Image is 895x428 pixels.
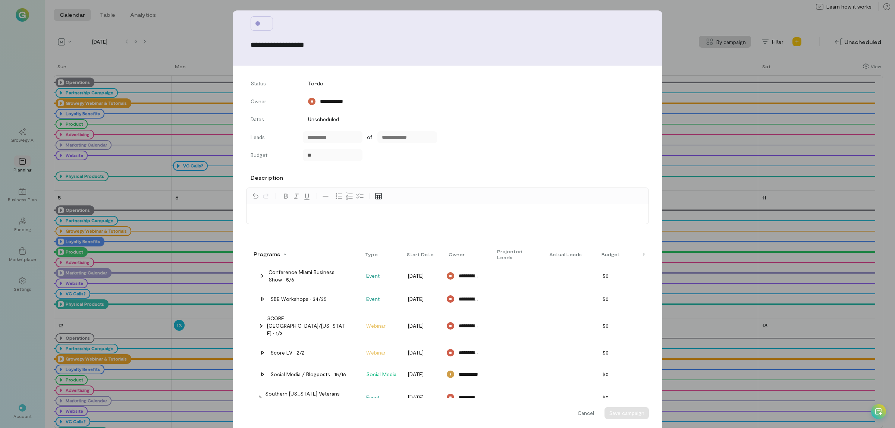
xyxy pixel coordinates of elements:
div: SBE Workshops · 34/35 [270,295,327,303]
span: Actual leads [549,251,582,257]
span: [DATE] [637,272,689,280]
span: [DATE] [401,349,439,356]
span: [DATE] [401,322,439,330]
span: $0 [595,272,633,280]
span: Event [359,394,397,401]
span: [DATE] [637,295,689,303]
span: [DATE] [401,371,439,378]
div: Toggle SortBy [643,251,670,257]
button: Save campaign [604,407,649,419]
span: Start date [407,251,434,257]
span: [DATE] [401,272,439,280]
span: [DATE] [637,349,689,356]
div: Toggle SortBy [602,251,624,257]
label: Owner [251,98,295,107]
div: Toggle SortBy [497,248,538,260]
span: Webinar [359,349,397,356]
span: Owner [449,251,465,257]
label: Status [251,80,295,89]
span: $0 [595,295,633,303]
span: [DATE] [401,394,439,401]
div: Toggle SortBy [449,251,468,257]
span: Programs [254,251,280,258]
span: Event [359,272,397,280]
span: End date [643,251,666,257]
div: Toggle SortBy [254,251,286,258]
div: SCORE [GEOGRAPHIC_DATA]/[US_STATE] · 1/3 [267,315,348,337]
div: Social Media / Blogposts · 15/16 [270,371,346,378]
span: Webinar [359,322,397,330]
div: Toggle SortBy [549,251,585,257]
span: [DATE] [637,322,689,330]
label: Leads [251,133,295,143]
span: Event [359,295,397,303]
span: $0 [595,371,633,378]
span: [DATE] [637,371,689,378]
span: Cancel [578,409,594,417]
label: Budget [251,151,295,161]
span: $0 [595,322,633,330]
span: $0 [595,349,633,356]
div: editable markdown [246,204,649,224]
span: Social Media [359,371,397,378]
span: $0 [595,394,633,401]
label: Description [251,174,283,182]
div: Southern [US_STATE] Veterans Chamber of Commerce Gala · 2/2 [265,390,348,405]
span: Projected leads [497,248,535,260]
span: of [367,133,372,141]
span: Type [365,251,378,257]
span: [DATE] [637,394,689,401]
div: Conference Miami Business Show · 5/6 [268,268,348,283]
div: Score LV · 2/2 [270,349,305,356]
label: Dates [251,116,295,123]
span: [DATE] [401,295,439,303]
span: Budget [602,251,620,257]
div: Toggle SortBy [365,251,381,257]
span: Save campaign [609,410,644,416]
div: Toggle SortBy [407,251,437,257]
